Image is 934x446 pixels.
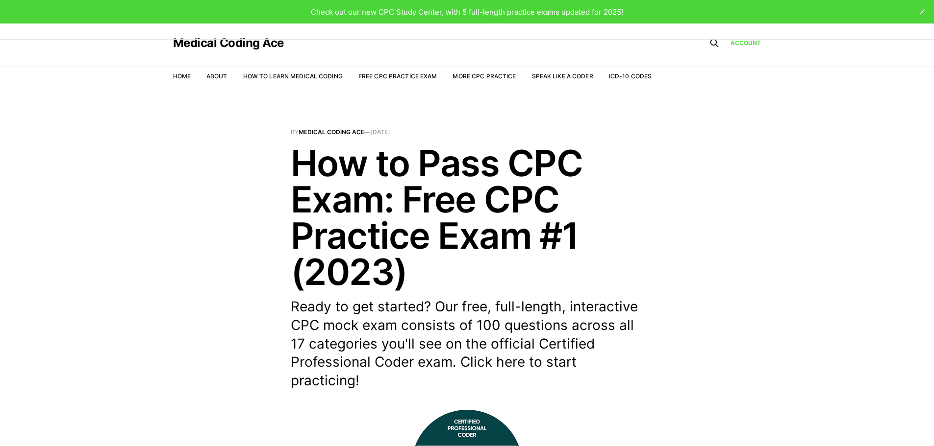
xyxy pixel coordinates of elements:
[370,128,390,136] time: [DATE]
[609,72,652,80] a: ICD-10 Codes
[299,128,364,136] a: Medical Coding Ace
[532,72,593,80] a: Speak Like a Coder
[731,38,761,47] a: Account
[914,4,930,20] button: close
[173,72,191,80] a: Home
[206,72,227,80] a: About
[243,72,343,80] a: How to Learn Medical Coding
[291,298,644,390] p: Ready to get started? Our free, full-length, interactive CPC mock exam consists of 100 questions ...
[358,72,437,80] a: Free CPC Practice Exam
[453,72,516,80] a: More CPC Practice
[291,145,644,290] h1: How to Pass CPC Exam: Free CPC Practice Exam #1 (2023)
[291,129,644,135] span: By —
[173,37,284,49] a: Medical Coding Ace
[311,7,623,17] span: Check out our new CPC Study Center, with 5 full-length practice exams updated for 2025!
